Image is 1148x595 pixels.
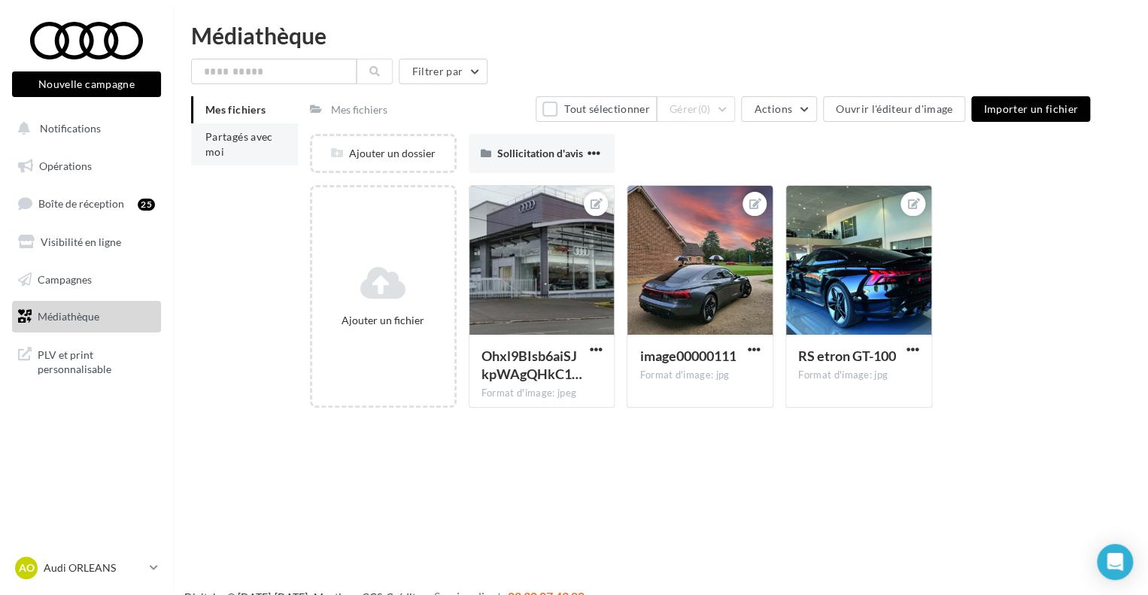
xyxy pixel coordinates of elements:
[9,187,164,220] a: Boîte de réception25
[9,150,164,182] a: Opérations
[798,369,919,382] div: Format d'image: jpg
[639,348,736,364] span: image00000111
[38,345,155,377] span: PLV et print personnalisable
[481,387,603,400] div: Format d'image: jpeg
[9,226,164,258] a: Visibilité en ligne
[536,96,656,122] button: Tout sélectionner
[399,59,487,84] button: Filtrer par
[40,122,101,135] span: Notifications
[318,313,448,328] div: Ajouter un fichier
[331,102,387,117] div: Mes fichiers
[798,348,896,364] span: RS etron GT-100
[657,96,736,122] button: Gérer(0)
[19,560,35,575] span: AO
[38,272,92,285] span: Campagnes
[971,96,1090,122] button: Importer un fichier
[1097,544,1133,580] div: Open Intercom Messenger
[191,24,1130,47] div: Médiathèque
[41,235,121,248] span: Visibilité en ligne
[639,369,761,382] div: Format d'image: jpg
[481,348,582,382] span: Ohxl9BIsb6aiSJkpWAgQHkC1egl7tBTyIcWAhfQ4W-tuMpPmyeWaSHQWbkXuRfDESioCXo9A4r47TFJObg=s0
[754,102,791,115] span: Actions
[9,264,164,296] a: Campagnes
[205,103,266,116] span: Mes fichiers
[38,310,99,323] span: Médiathèque
[39,159,92,172] span: Opérations
[38,197,124,210] span: Boîte de réception
[983,102,1078,115] span: Importer un fichier
[9,113,158,144] button: Notifications
[698,103,711,115] span: (0)
[138,199,155,211] div: 25
[497,147,583,159] span: Sollicitation d'avis
[312,146,454,161] div: Ajouter un dossier
[741,96,816,122] button: Actions
[205,130,273,158] span: Partagés avec moi
[9,301,164,332] a: Médiathèque
[12,71,161,97] button: Nouvelle campagne
[9,338,164,383] a: PLV et print personnalisable
[44,560,144,575] p: Audi ORLEANS
[12,554,161,582] a: AO Audi ORLEANS
[823,96,965,122] button: Ouvrir l'éditeur d'image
